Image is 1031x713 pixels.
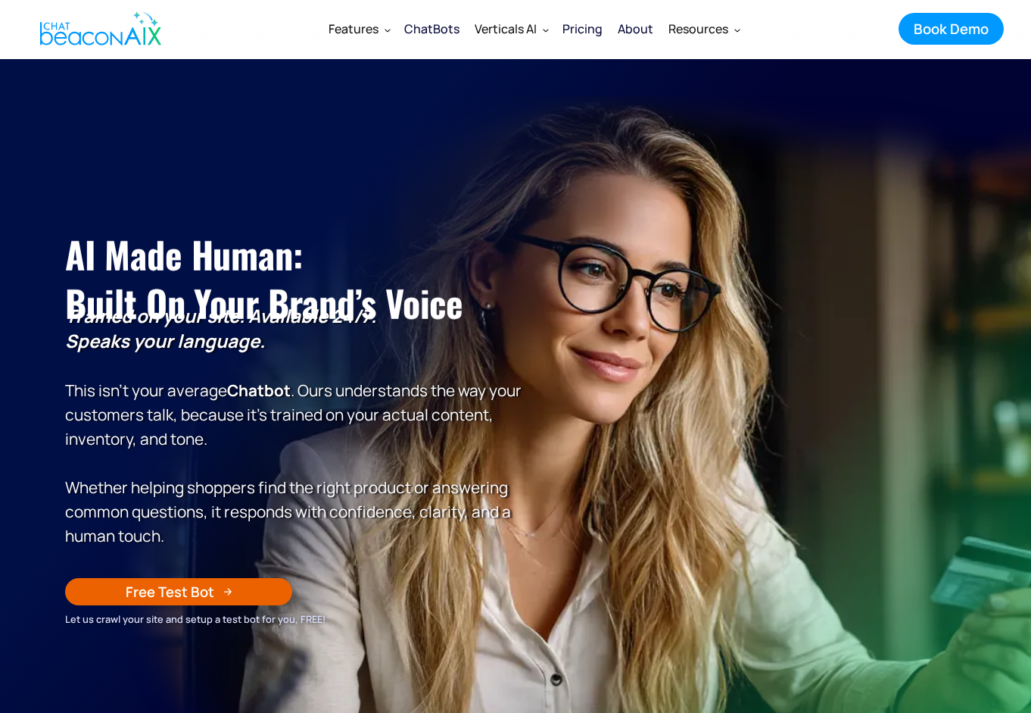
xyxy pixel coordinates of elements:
div: Verticals AI [467,11,555,47]
div: Pricing [562,18,603,39]
a: About [610,9,661,48]
span: Built on Your Brand’s Voice [65,276,463,330]
div: Book Demo [914,19,989,39]
a: Free Test Bot [65,578,292,605]
div: ChatBots [404,18,459,39]
div: Let us crawl your site and setup a test bot for you, FREE! [65,611,523,627]
div: Features [321,11,397,47]
div: Verticals AI [475,18,537,39]
img: Dropdown [385,27,391,33]
div: Resources [668,18,728,39]
img: Dropdown [543,27,549,33]
img: Arrow [223,587,232,596]
div: Resources [661,11,746,47]
div: About [618,18,653,39]
a: Book Demo [899,13,1004,45]
h1: AI Made Human: ‍ [65,230,523,327]
img: Dropdown [734,27,740,33]
div: Free Test Bot [126,582,214,602]
strong: Chatbot [227,380,291,401]
a: ChatBots [397,11,467,47]
div: Features [329,18,378,39]
p: This isn’t your average . Ours understands the way your customers talk, because it’s trained on y... [65,304,523,548]
a: Pricing [555,9,610,48]
a: home [27,2,170,55]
